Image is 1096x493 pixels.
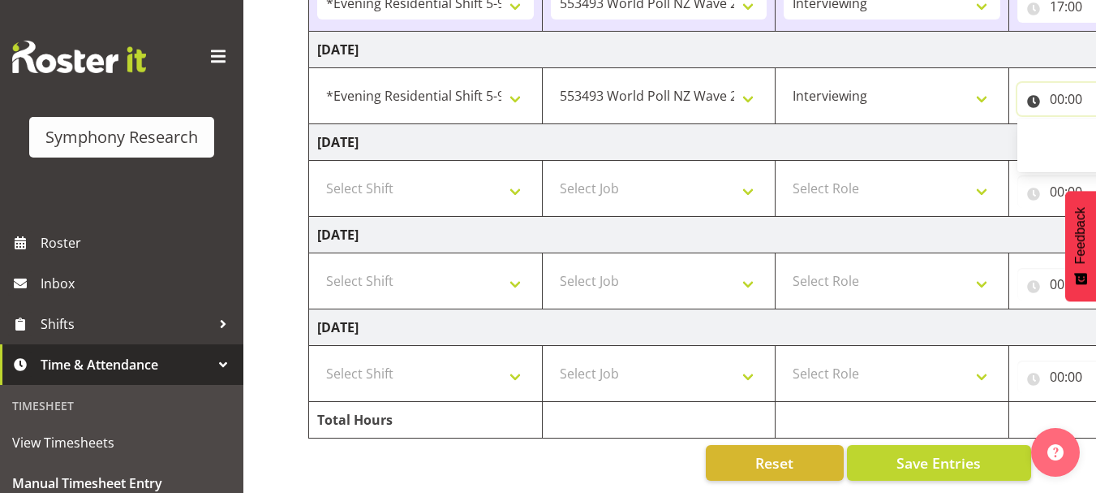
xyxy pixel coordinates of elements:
span: Shifts [41,312,211,336]
button: Save Entries [847,445,1031,481]
a: View Timesheets [4,422,239,463]
span: Roster [41,231,235,255]
span: Feedback [1073,207,1088,264]
img: help-xxl-2.png [1047,444,1064,461]
div: Timesheet [4,389,239,422]
span: View Timesheets [12,430,231,455]
span: Inbox [41,271,235,296]
div: Symphony Research [45,125,198,149]
span: Time & Attendance [41,352,211,377]
img: Rosterit website logo [12,41,146,73]
span: Reset [755,452,793,474]
button: Reset [706,445,844,481]
button: Feedback - Show survey [1065,191,1096,301]
span: Save Entries [896,452,981,474]
td: Total Hours [309,402,543,439]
